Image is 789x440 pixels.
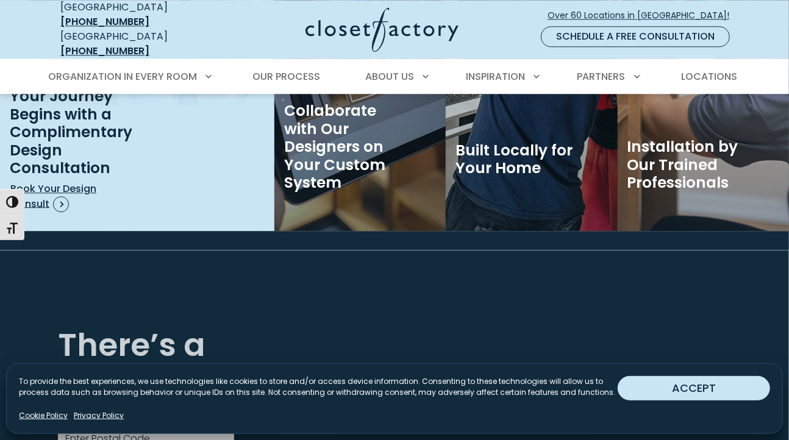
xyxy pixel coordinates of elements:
h3: Built Locally for Your Home [455,141,574,177]
a: Privacy Policy [74,410,124,421]
h3: Installation by Our Trained Professionals [627,138,746,192]
h3: Your Journey Begins with a Complimentary Design Consultation [10,87,129,177]
a: Cookie Policy [19,410,68,421]
p: To provide the best experiences, we use technologies like cookies to store and/or access device i... [19,376,618,398]
span: Partners [577,69,626,83]
span: Inspiration [466,69,525,83]
span: Book Your Design Consult [10,182,128,212]
a: Over 60 Locations in [GEOGRAPHIC_DATA]! [547,5,740,26]
img: Closet Factory Logo [305,7,459,52]
nav: Primary Menu [40,60,749,94]
div: [GEOGRAPHIC_DATA] [60,29,210,59]
span: Over 60 Locations in [GEOGRAPHIC_DATA]! [548,9,739,22]
a: [PHONE_NUMBER] [60,44,149,58]
a: Book Your Design Consult [10,177,129,216]
span: About Us [365,69,414,83]
span: Closet Factory [58,361,291,405]
button: ACCEPT [618,376,770,400]
span: Locations [681,69,737,83]
a: [PHONE_NUMBER] [60,15,149,29]
a: Schedule a Free Consultation [541,26,730,47]
span: There’s a [58,323,205,367]
span: Organization in Every Room [48,69,197,83]
h3: Collaborate with Our Designers on Your Custom System [284,102,403,192]
span: Our Process [252,69,320,83]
